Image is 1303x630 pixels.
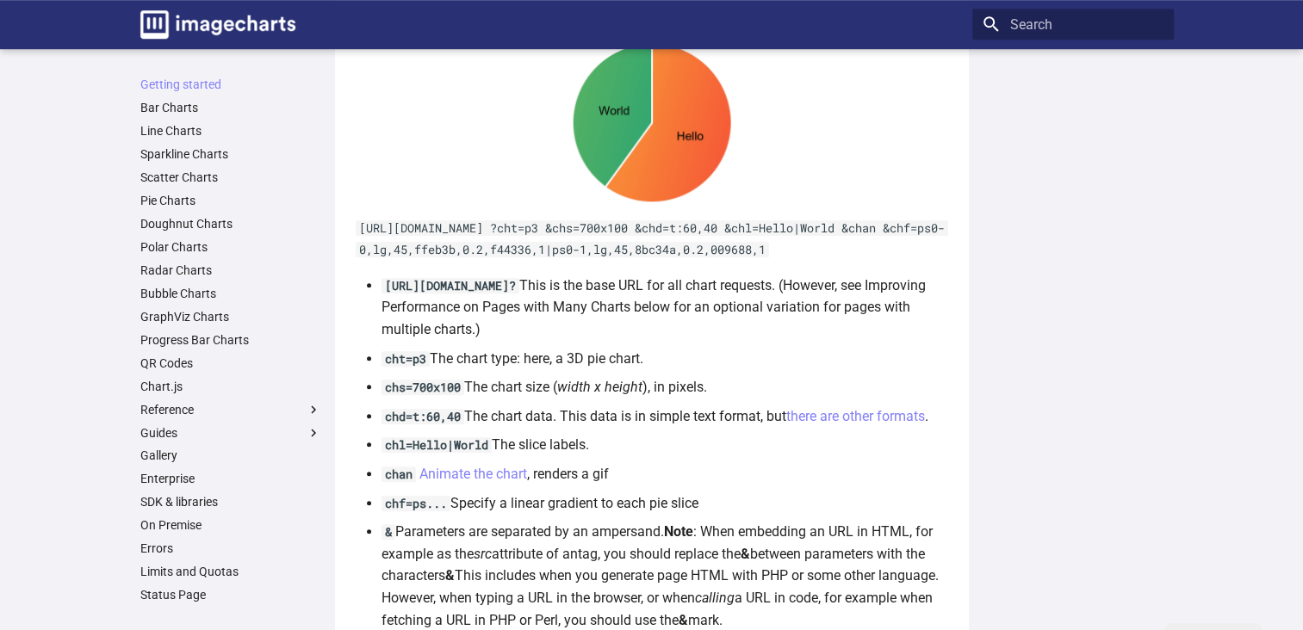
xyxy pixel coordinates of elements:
em: calling [695,590,735,606]
a: Getting started [140,77,321,92]
a: Enterprise [140,471,321,486]
a: Polar Charts [140,239,321,255]
a: Bubble Charts [140,286,321,301]
li: , renders a gif [382,463,948,485]
a: Errors [140,540,321,556]
a: Image-Charts documentation [133,3,302,46]
strong: Note [664,523,693,540]
a: Pie Charts [140,193,321,208]
a: On Premise [140,517,321,533]
input: Search [972,9,1174,40]
em: src [474,546,492,562]
em: width x height [557,379,642,395]
a: there are other formats [786,408,925,424]
a: Animate the chart [419,466,527,482]
label: Guides [140,425,321,441]
a: Bar Charts [140,100,321,115]
a: Progress Bar Charts [140,332,321,348]
strong: & [445,567,455,584]
li: Specify a linear gradient to each pie slice [382,492,948,515]
li: The chart size ( ), in pixels. [382,376,948,398]
label: Reference [140,402,321,417]
a: Gallery [140,448,321,463]
li: The slice labels. [382,434,948,456]
code: cht=p3 [382,351,430,367]
code: chd=t:60,40 [382,409,464,424]
a: Limits and Quotas [140,564,321,579]
a: SDK & libraries [140,494,321,510]
a: Sparkline Charts [140,146,321,162]
code: chf=ps... [382,496,450,511]
code: & [382,524,395,540]
li: The chart data. This data is in simple text format, but . [382,405,948,428]
li: The chart type: here, a 3D pie chart. [382,348,948,370]
a: Doughnut Charts [140,216,321,232]
a: Line Charts [140,123,321,139]
li: This is the base URL for all chart requests. (However, see Improving Performance on Pages with Ma... [382,275,948,341]
code: [URL][DOMAIN_NAME]? [382,278,519,293]
code: chl=Hello|World [382,437,492,453]
a: GraphViz Charts [140,309,321,324]
a: QR Codes [140,355,321,371]
a: Chart.js [140,379,321,394]
a: Status Page [140,587,321,602]
img: chart [356,42,948,203]
strong: & [679,612,688,628]
a: Radar Charts [140,262,321,278]
strong: & [741,546,750,562]
code: chs=700x100 [382,380,464,395]
img: logo [140,10,295,39]
a: Scatter Charts [140,170,321,185]
code: chan [382,466,416,482]
code: [URL][DOMAIN_NAME] ?cht=p3 &chs=700x100 &chd=t:60,40 &chl=Hello|World &chan &chf=ps0-0,lg,45,ffeb... [356,220,948,258]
